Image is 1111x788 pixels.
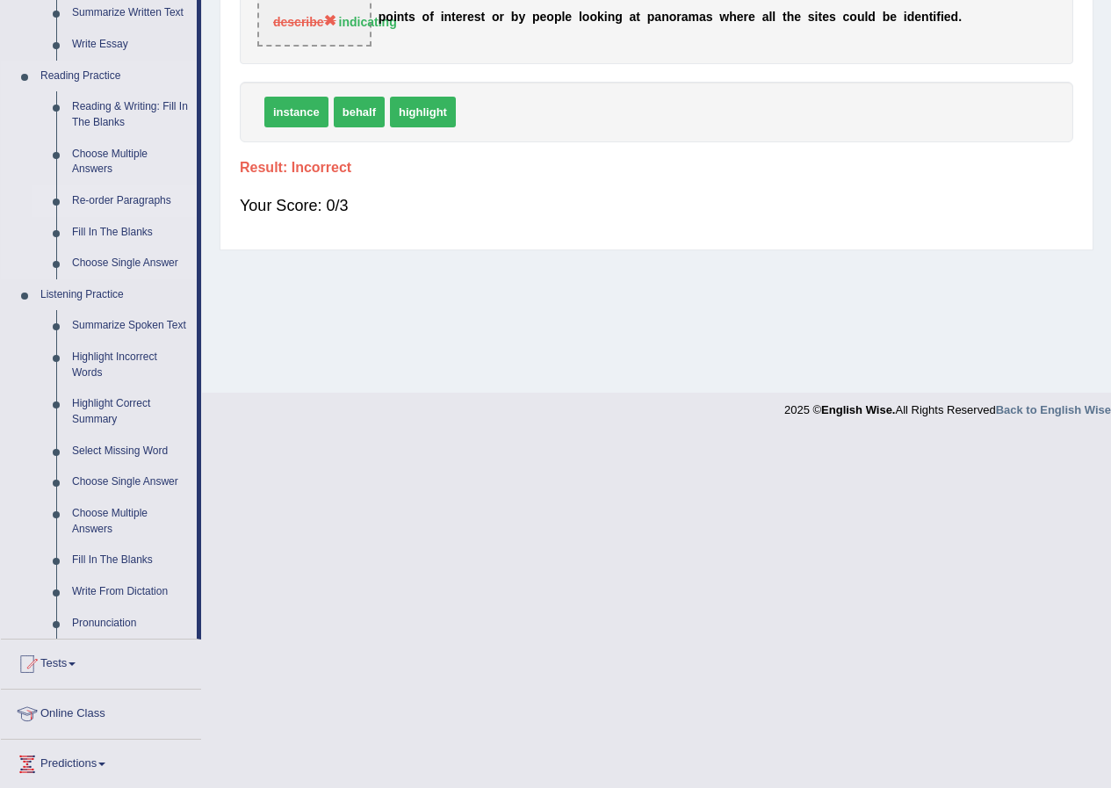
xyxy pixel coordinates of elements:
[868,11,876,25] b: d
[1,640,201,683] a: Tests
[540,11,547,25] b: e
[467,11,474,25] b: e
[64,185,197,217] a: Re-order Paragraphs
[481,11,486,25] b: t
[772,11,776,25] b: l
[630,11,637,25] b: a
[393,11,397,25] b: i
[821,403,895,416] strong: English Wise.
[768,11,772,25] b: l
[463,11,467,25] b: r
[379,11,386,25] b: p
[857,11,865,25] b: u
[822,11,829,25] b: e
[941,11,944,25] b: i
[737,11,744,25] b: e
[500,11,504,25] b: r
[748,11,755,25] b: e
[604,11,608,25] b: i
[689,11,699,25] b: m
[1,690,201,734] a: Online Class
[744,11,748,25] b: r
[794,11,801,25] b: e
[682,11,689,25] b: a
[511,11,519,25] b: b
[554,11,562,25] b: p
[64,91,197,138] a: Reading & Writing: Fill In The Blanks
[532,11,540,25] b: p
[699,11,706,25] b: a
[441,11,444,25] b: i
[561,11,565,25] b: l
[64,608,197,640] a: Pronunciation
[64,248,197,279] a: Choose Single Answer
[565,11,572,25] b: e
[762,11,769,25] b: a
[958,11,962,25] b: .
[864,11,868,25] b: l
[843,11,850,25] b: c
[451,11,456,25] b: t
[784,393,1111,418] div: 2025 © All Rights Reserved
[676,11,681,25] b: r
[907,11,915,25] b: d
[929,11,934,25] b: t
[787,11,795,25] b: h
[64,310,197,342] a: Summarize Spoken Text
[849,11,857,25] b: o
[904,11,907,25] b: i
[64,217,197,249] a: Fill In The Blanks
[654,11,661,25] b: a
[64,139,197,185] a: Choose Multiple Answers
[1,740,201,784] a: Predictions
[64,498,197,545] a: Choose Multiple Answers
[951,11,959,25] b: d
[829,11,836,25] b: s
[669,11,677,25] b: o
[661,11,669,25] b: n
[808,11,815,25] b: s
[386,11,393,25] b: o
[729,11,737,25] b: h
[32,61,197,92] a: Reading Practice
[589,11,597,25] b: o
[444,11,452,25] b: n
[944,11,951,25] b: e
[608,11,616,25] b: n
[64,342,197,388] a: Highlight Incorrect Words
[815,11,819,25] b: i
[404,11,408,25] b: t
[334,97,385,127] span: behalf
[719,11,729,25] b: w
[64,466,197,498] a: Choose Single Answer
[64,545,197,576] a: Fill In The Blanks
[647,11,655,25] b: p
[339,15,397,29] strong: indicating
[883,11,891,25] b: b
[615,11,623,25] b: g
[264,97,328,127] span: instance
[64,388,197,435] a: Highlight Correct Summary
[474,11,481,25] b: s
[492,11,500,25] b: o
[32,279,197,311] a: Listening Practice
[914,11,921,25] b: e
[890,11,897,25] b: e
[921,11,929,25] b: n
[429,11,434,25] b: f
[456,11,463,25] b: e
[273,15,336,29] span: describe
[996,403,1111,416] a: Back to English Wise
[408,11,415,25] b: s
[397,11,405,25] b: n
[546,11,554,25] b: o
[518,11,525,25] b: y
[64,29,197,61] a: Write Essay
[582,11,590,25] b: o
[240,184,1073,227] div: Your Score: 0/3
[422,11,430,25] b: o
[579,11,582,25] b: l
[636,11,640,25] b: t
[933,11,936,25] b: i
